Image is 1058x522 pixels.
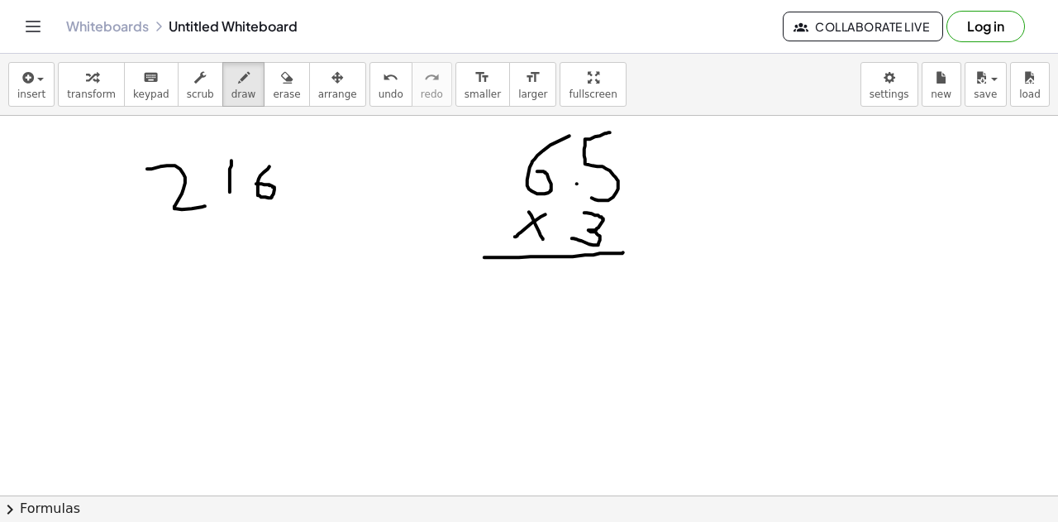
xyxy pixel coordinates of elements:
button: keyboardkeypad [124,62,179,107]
button: transform [58,62,125,107]
span: settings [870,89,909,100]
span: Collaborate Live [797,19,929,34]
span: erase [273,89,300,100]
button: settings [860,62,918,107]
button: Log in [946,11,1025,42]
span: draw [231,89,256,100]
span: save [974,89,997,100]
button: save [965,62,1007,107]
button: draw [222,62,265,107]
button: insert [8,62,55,107]
i: undo [383,68,398,88]
span: arrange [318,89,357,100]
i: format_size [474,68,490,88]
button: load [1010,62,1050,107]
span: fullscreen [569,89,617,100]
span: keypad [133,89,169,100]
span: larger [518,89,547,100]
button: redoredo [412,62,452,107]
button: erase [264,62,309,107]
button: new [922,62,961,107]
span: smaller [465,89,501,100]
span: load [1019,89,1041,100]
span: transform [67,89,116,100]
i: redo [424,68,440,88]
button: fullscreen [560,62,626,107]
i: format_size [525,68,541,88]
i: keyboard [143,68,159,88]
span: redo [421,89,443,100]
span: undo [379,89,403,100]
button: undoundo [369,62,412,107]
span: insert [17,89,45,100]
button: format_sizesmaller [455,62,510,107]
button: scrub [178,62,223,107]
button: Toggle navigation [20,13,46,40]
span: scrub [187,89,214,100]
a: Whiteboards [66,18,149,35]
span: new [931,89,951,100]
button: Collaborate Live [783,12,943,41]
button: format_sizelarger [509,62,556,107]
button: arrange [309,62,366,107]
